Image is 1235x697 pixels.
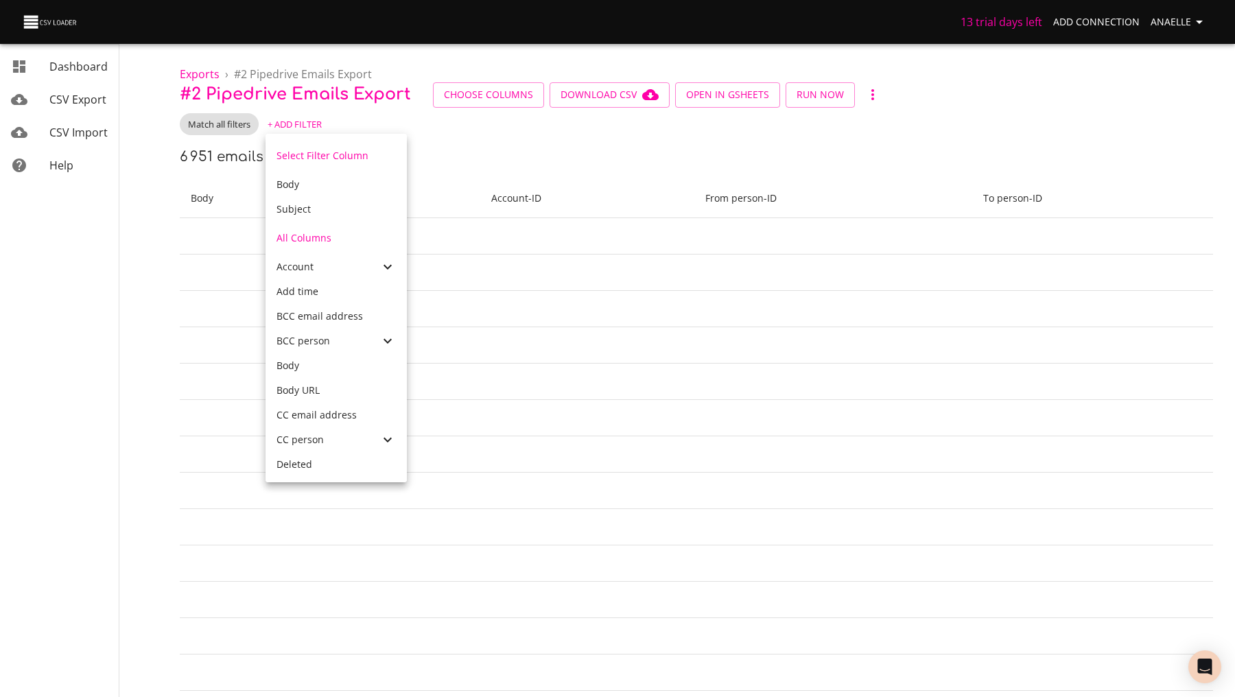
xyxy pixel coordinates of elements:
span: Body [277,359,299,372]
div: Add time [266,279,407,304]
div: CC person [266,427,407,452]
span: Subject [277,202,311,215]
span: CC person [277,433,324,446]
div: BCC email address [266,304,407,329]
div: Body URL [266,378,407,403]
li: All Columns [266,222,407,255]
div: Body [266,353,407,378]
div: Account [266,255,407,279]
span: Body [277,178,299,191]
span: Account [277,260,314,273]
div: Body [266,172,407,197]
span: Add time [277,285,318,298]
div: CC email address [266,403,407,427]
li: Select Filter Column [266,139,407,172]
div: Deleted [266,452,407,477]
span: Body URL [277,383,320,397]
span: CC email address [277,408,357,421]
span: BCC person [277,334,330,347]
span: BCC email address [277,309,363,322]
span: Deleted [277,458,312,471]
div: BCC person [266,329,407,353]
div: Subject [266,197,407,222]
div: Open Intercom Messenger [1188,650,1221,683]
